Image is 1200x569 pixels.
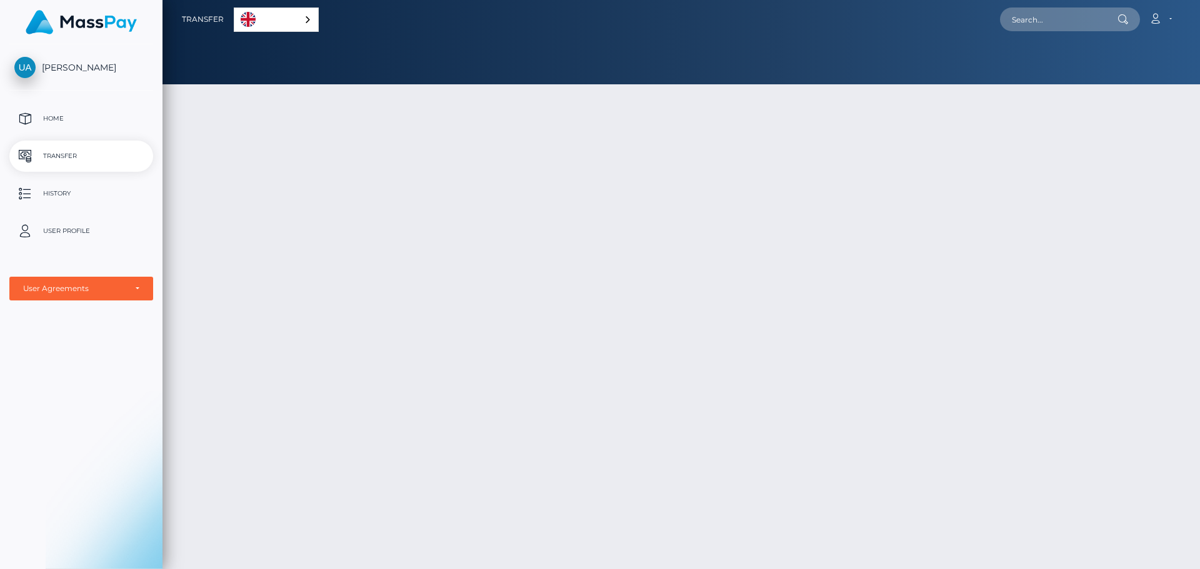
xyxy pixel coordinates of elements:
[9,178,153,209] a: History
[14,109,148,128] p: Home
[182,6,224,32] a: Transfer
[9,141,153,172] a: Transfer
[14,222,148,240] p: User Profile
[234,7,319,32] aside: Language selected: English
[9,215,153,247] a: User Profile
[1000,7,1117,31] input: Search...
[9,62,153,73] span: [PERSON_NAME]
[14,184,148,203] p: History
[234,7,319,32] div: Language
[9,277,153,300] button: User Agreements
[26,10,137,34] img: MassPay
[234,8,318,31] a: English
[9,103,153,134] a: Home
[14,147,148,166] p: Transfer
[23,284,126,294] div: User Agreements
